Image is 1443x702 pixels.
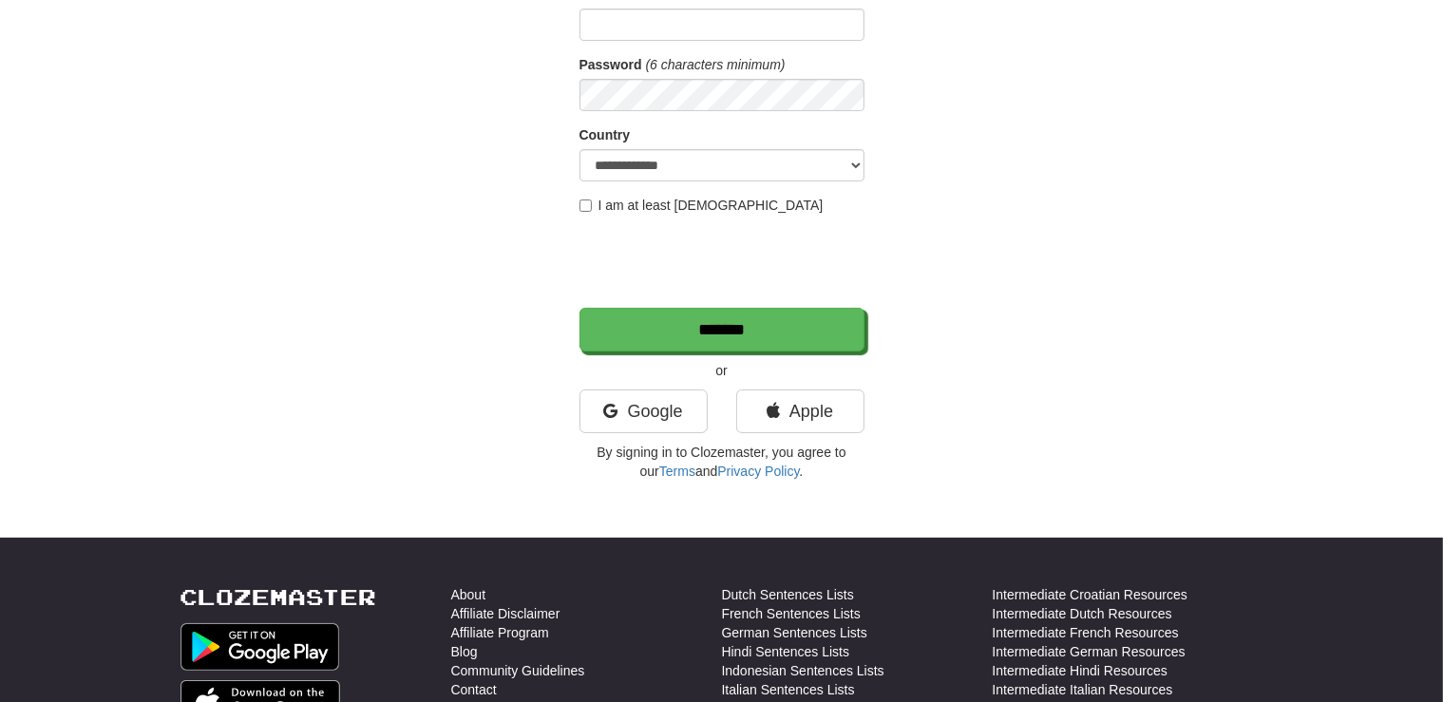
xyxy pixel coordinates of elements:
[722,661,884,680] a: Indonesian Sentences Lists
[993,604,1172,623] a: Intermediate Dutch Resources
[451,585,486,604] a: About
[993,623,1179,642] a: Intermediate French Resources
[722,585,854,604] a: Dutch Sentences Lists
[579,199,592,212] input: I am at least [DEMOGRAPHIC_DATA]
[993,642,1186,661] a: Intermediate German Resources
[722,642,850,661] a: Hindi Sentences Lists
[579,361,864,380] p: or
[993,661,1168,680] a: Intermediate Hindi Resources
[659,464,695,479] a: Terms
[451,680,497,699] a: Contact
[736,389,864,433] a: Apple
[451,604,560,623] a: Affiliate Disclaimer
[579,389,708,433] a: Google
[722,604,861,623] a: French Sentences Lists
[993,585,1187,604] a: Intermediate Croatian Resources
[579,443,864,481] p: By signing in to Clozemaster, you agree to our and .
[722,623,867,642] a: German Sentences Lists
[722,680,855,699] a: Italian Sentences Lists
[993,680,1173,699] a: Intermediate Italian Resources
[451,642,478,661] a: Blog
[579,125,631,144] label: Country
[180,623,340,671] img: Get it on Google Play
[451,623,549,642] a: Affiliate Program
[717,464,799,479] a: Privacy Policy
[579,224,868,298] iframe: reCAPTCHA
[579,196,824,215] label: I am at least [DEMOGRAPHIC_DATA]
[180,585,377,609] a: Clozemaster
[451,661,585,680] a: Community Guidelines
[646,57,786,72] em: (6 characters minimum)
[579,55,642,74] label: Password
